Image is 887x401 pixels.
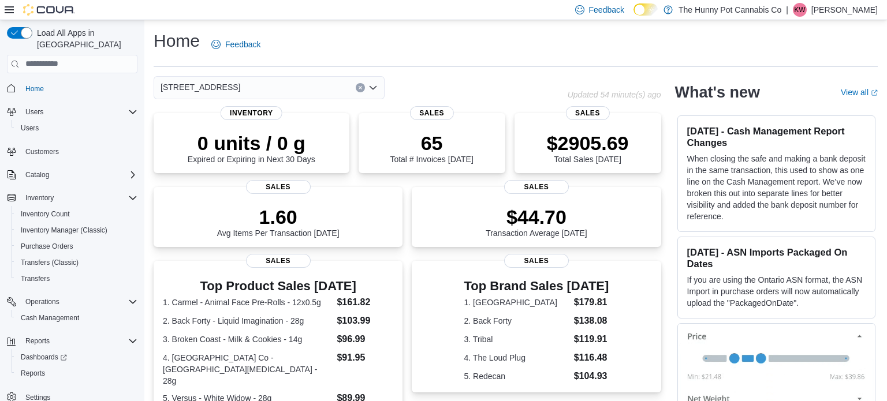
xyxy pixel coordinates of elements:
dd: $103.99 [337,314,393,328]
span: Dashboards [21,353,67,362]
div: Kayla Weaver [793,3,807,17]
span: Inventory Manager (Classic) [16,223,137,237]
a: Cash Management [16,311,84,325]
span: Reports [16,366,137,380]
img: Cova [23,4,75,16]
p: If you are using the Ontario ASN format, the ASN Import in purchase orders will now automatically... [687,274,866,309]
a: View allExternal link [841,88,878,97]
button: Inventory [21,191,58,205]
a: Transfers [16,272,54,286]
span: Feedback [225,39,260,50]
h3: [DATE] - ASN Imports Packaged On Dates [687,246,866,269]
a: Inventory Manager (Classic) [16,223,112,237]
span: Sales [410,106,454,120]
span: Catalog [25,170,49,179]
button: Purchase Orders [12,238,142,254]
span: Inventory [25,193,54,203]
button: Inventory Count [12,206,142,222]
button: Inventory [2,190,142,206]
span: Reports [21,369,45,378]
dd: $91.95 [337,351,393,365]
dt: 1. [GEOGRAPHIC_DATA] [464,297,569,308]
span: Sales [565,106,609,120]
a: Purchase Orders [16,239,78,253]
input: Dark Mode [633,3,658,16]
dt: 3. Broken Coast - Milk & Cookies - 14g [163,333,332,345]
a: Customers [21,145,64,159]
h2: What's new [675,83,760,102]
svg: External link [871,89,878,96]
p: The Hunny Pot Cannabis Co [679,3,781,17]
a: Reports [16,366,50,380]
button: Reports [21,334,54,348]
span: Customers [21,144,137,159]
a: Dashboards [12,349,142,365]
span: KW [794,3,805,17]
span: Users [21,123,39,133]
button: Reports [2,333,142,349]
h3: Top Product Sales [DATE] [163,279,393,293]
div: Expired or Expiring in Next 30 Days [188,132,315,164]
button: Transfers (Classic) [12,254,142,271]
span: Sales [246,180,311,194]
dd: $96.99 [337,332,393,346]
p: 0 units / 0 g [188,132,315,155]
span: Inventory Manager (Classic) [21,226,107,235]
p: 65 [390,132,473,155]
dt: 4. The Loud Plug [464,352,569,363]
dd: $179.81 [574,295,609,309]
dd: $161.82 [337,295,393,309]
button: Open list of options [368,83,378,92]
div: Total Sales [DATE] [547,132,629,164]
h3: [DATE] - Cash Management Report Changes [687,125,866,148]
span: [STREET_ADDRESS] [161,80,240,94]
button: Clear input [356,83,365,92]
a: Users [16,121,43,135]
span: Catalog [21,168,137,182]
dd: $104.93 [574,369,609,383]
span: Purchase Orders [21,242,73,251]
dd: $138.08 [574,314,609,328]
span: Cash Management [16,311,137,325]
h1: Home [154,29,200,53]
p: [PERSON_NAME] [811,3,878,17]
button: Users [21,105,48,119]
dt: 3. Tribal [464,333,569,345]
button: Operations [2,294,142,310]
div: Transaction Average [DATE] [486,205,587,238]
span: Users [16,121,137,135]
button: Users [2,104,142,120]
div: Avg Items Per Transaction [DATE] [217,205,340,238]
span: Sales [246,254,311,268]
span: Customers [25,147,59,156]
span: Reports [25,336,50,346]
span: Transfers [16,272,137,286]
span: Operations [21,295,137,309]
span: Operations [25,297,59,306]
span: Users [25,107,43,117]
span: Feedback [589,4,624,16]
span: Sales [504,180,569,194]
div: Total # Invoices [DATE] [390,132,473,164]
span: Home [21,81,137,96]
a: Transfers (Classic) [16,256,83,269]
p: When closing the safe and making a bank deposit in the same transaction, this used to show as one... [687,153,866,222]
p: 1.60 [217,205,340,228]
span: Inventory Count [16,207,137,221]
span: Inventory Count [21,209,70,219]
span: Inventory [221,106,282,120]
dt: 2. Back Forty - Liquid Imagination - 28g [163,315,332,327]
dt: 2. Back Forty [464,315,569,327]
p: | [786,3,788,17]
dt: 4. [GEOGRAPHIC_DATA] Co - [GEOGRAPHIC_DATA][MEDICAL_DATA] - 28g [163,352,332,387]
a: Inventory Count [16,207,74,221]
span: Users [21,105,137,119]
dd: $116.48 [574,351,609,365]
dd: $119.91 [574,332,609,346]
a: Feedback [207,33,265,56]
p: Updated 54 minute(s) ago [568,90,661,99]
dt: 1. Carmel - Animal Face Pre-Rolls - 12x0.5g [163,297,332,308]
button: Customers [2,143,142,160]
span: Transfers [21,274,50,283]
button: Cash Management [12,310,142,326]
